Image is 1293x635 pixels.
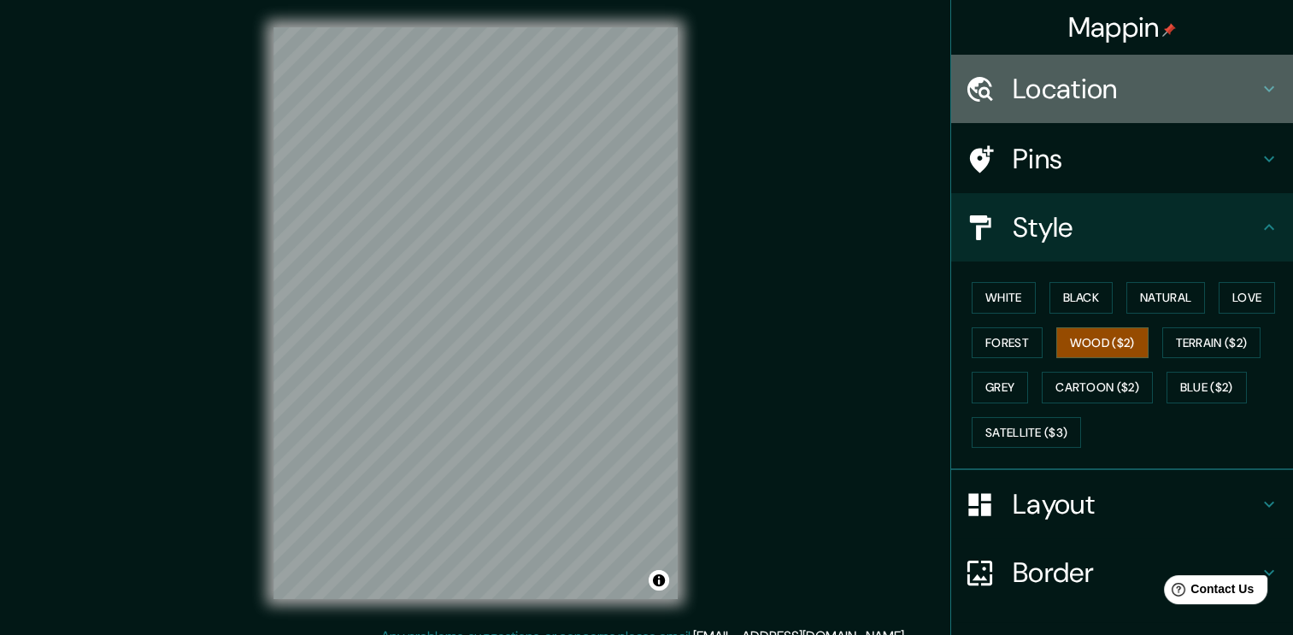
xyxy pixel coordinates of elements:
div: Pins [951,125,1293,193]
div: Style [951,193,1293,262]
button: Terrain ($2) [1162,327,1261,359]
div: Location [951,55,1293,123]
button: Love [1219,282,1275,314]
button: Natural [1126,282,1205,314]
iframe: Help widget launcher [1141,568,1274,616]
button: Forest [972,327,1043,359]
button: Grey [972,372,1028,403]
h4: Mappin [1068,10,1177,44]
h4: Style [1013,210,1259,244]
h4: Location [1013,72,1259,106]
button: White [972,282,1036,314]
div: Layout [951,470,1293,538]
h4: Border [1013,556,1259,590]
h4: Pins [1013,142,1259,176]
img: pin-icon.png [1162,23,1176,37]
button: Toggle attribution [649,570,669,591]
button: Blue ($2) [1167,372,1247,403]
button: Cartoon ($2) [1042,372,1153,403]
button: Satellite ($3) [972,417,1081,449]
button: Black [1049,282,1114,314]
canvas: Map [273,27,678,599]
div: Border [951,538,1293,607]
h4: Layout [1013,487,1259,521]
button: Wood ($2) [1056,327,1149,359]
